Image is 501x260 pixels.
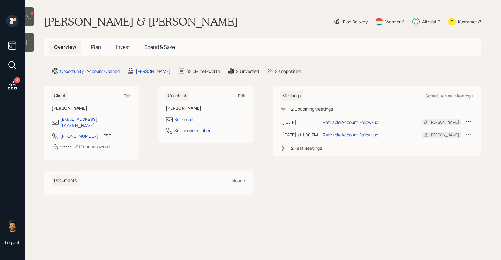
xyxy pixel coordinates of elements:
h6: [PERSON_NAME] [166,106,245,111]
img: eric-schwartz-headshot.png [6,220,18,232]
span: Overview [54,44,76,50]
div: 2 Past Meeting s [291,145,322,151]
div: $0 deposited [275,68,301,74]
div: Set email [174,116,193,123]
div: [PERSON_NAME] [430,120,459,125]
div: Retirable Account Follow-up [323,132,378,138]
h6: Co-client [166,91,189,101]
h6: Client [52,91,68,101]
div: Edit [238,93,246,99]
h6: Meetings [280,91,303,101]
div: Altruist [422,18,437,25]
div: [DATE] at 1:00 PM [283,132,318,138]
span: Plan [91,44,101,50]
div: Log out [5,239,20,245]
span: Spend & Save [145,44,175,50]
div: Kustomer [458,18,477,25]
div: PST [103,132,111,139]
div: Clear password [74,144,110,149]
div: [PERSON_NAME] [430,132,459,138]
div: Upload + [229,178,246,183]
div: [DATE] [283,119,318,125]
h1: [PERSON_NAME] & [PERSON_NAME] [44,15,238,28]
div: Plan Delivery [343,18,368,25]
div: Opportunity · Account Opened [60,68,120,74]
div: Edit [124,93,131,99]
h6: [PERSON_NAME] [52,106,131,111]
span: Invest [116,44,130,50]
div: Retirable Account Follow-up [323,119,378,125]
div: Set phone number [174,127,210,134]
div: [EMAIL_ADDRESS][DOMAIN_NAME] [60,116,131,129]
div: Schedule New Meeting + [425,93,474,99]
div: 6 [14,77,20,83]
div: [PERSON_NAME] [136,68,171,74]
div: $0 invested [236,68,259,74]
div: 2 Upcoming Meeting s [291,106,333,112]
div: [PHONE_NUMBER] [60,133,98,139]
div: Warmer [385,18,401,25]
div: $2.5M net-worth [187,68,220,74]
h6: Documents [52,175,79,186]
